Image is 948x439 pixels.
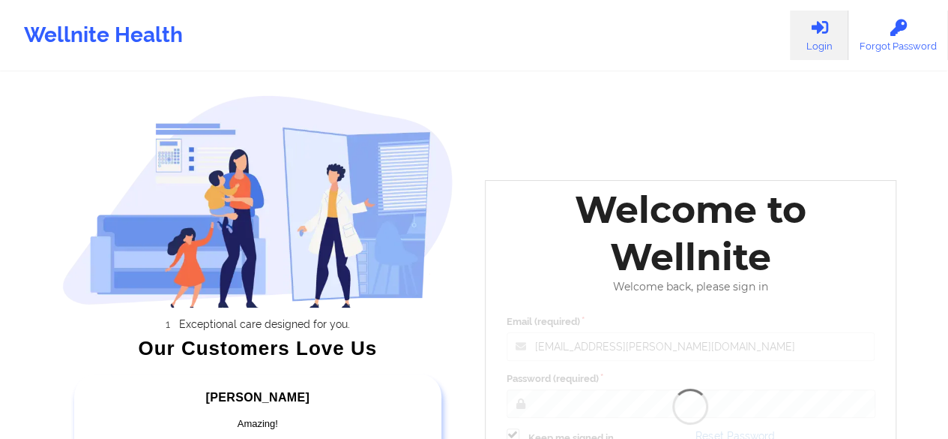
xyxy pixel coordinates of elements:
[848,11,948,60] a: Forgot Password
[99,416,417,431] div: Amazing!
[62,95,453,308] img: wellnite-auth-hero_200.c722682e.png
[76,318,453,330] li: Exceptional care designed for you.
[62,341,453,356] div: Our Customers Love Us
[496,186,886,281] div: Welcome to Wellnite
[206,391,310,404] span: [PERSON_NAME]
[496,281,886,293] div: Welcome back, please sign in
[790,11,848,60] a: Login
